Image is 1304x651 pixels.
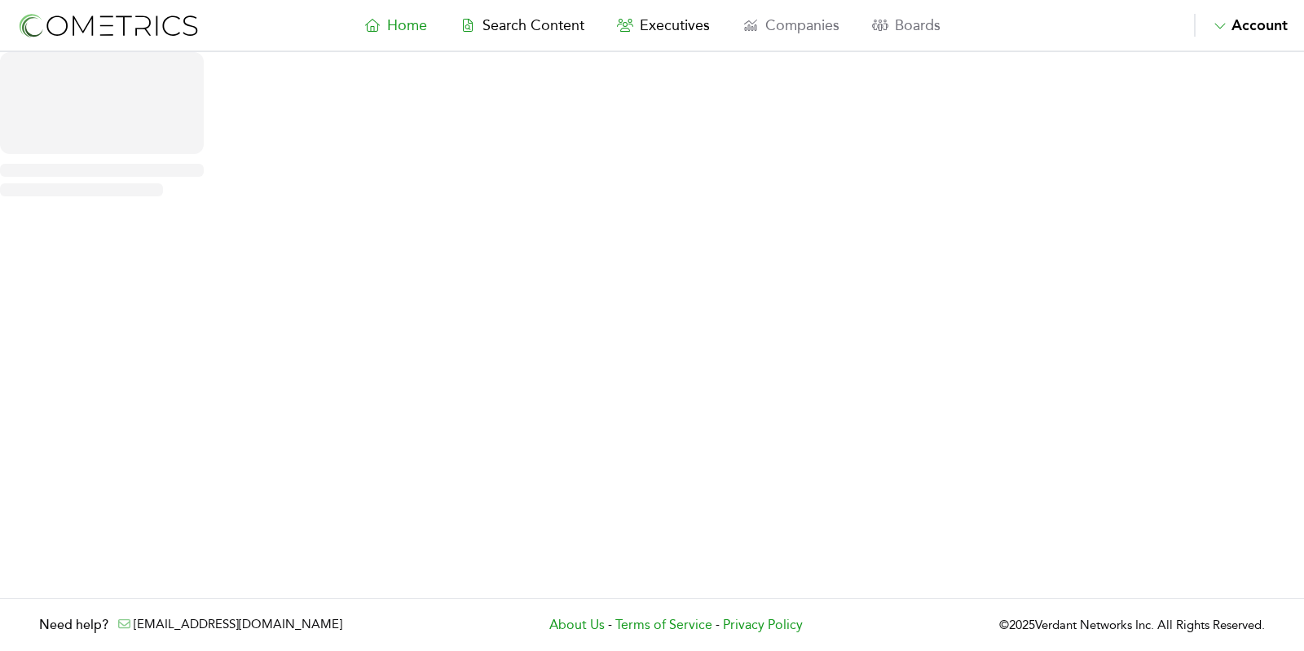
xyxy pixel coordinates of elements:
[856,14,957,37] a: Boards
[895,16,941,34] span: Boards
[549,615,605,635] a: About Us
[134,617,342,631] a: [EMAIL_ADDRESS][DOMAIN_NAME]
[716,615,720,635] span: -
[615,615,712,635] a: Terms of Service
[443,14,601,37] a: Search Content
[482,16,584,34] span: Search Content
[726,14,856,37] a: Companies
[601,14,726,37] a: Executives
[999,616,1265,635] p: © 2025 Verdant Networks Inc. All Rights Reserved.
[39,615,108,635] h3: Need help?
[765,16,839,34] span: Companies
[723,615,803,635] a: Privacy Policy
[1194,14,1288,37] button: Account
[387,16,427,34] span: Home
[640,16,710,34] span: Executives
[1231,16,1288,34] span: Account
[608,615,612,635] span: -
[348,14,443,37] a: Home
[16,11,200,41] img: logo-refresh-RPX2ODFg.svg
